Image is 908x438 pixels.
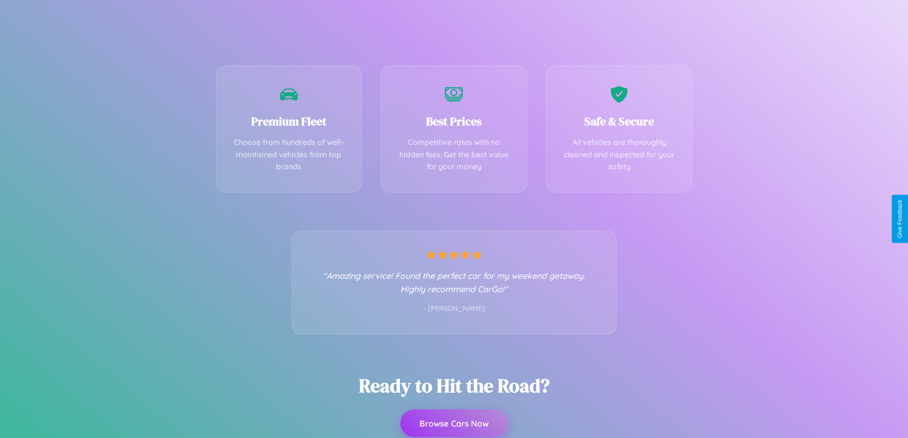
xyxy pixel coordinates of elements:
p: All vehicles are thoroughly cleaned and inspected for your safety [561,136,678,173]
p: - [PERSON_NAME] [311,303,597,315]
p: Competitive rates with no hidden fees. Get the best value for your money [396,136,512,173]
div: Give Feedback [897,200,903,238]
h3: Safe & Secure [561,113,678,129]
button: Browse Cars Now [400,409,508,437]
h2: Ready to Hit the Road? [359,373,550,398]
p: Choose from hundreds of well-maintained vehicles from top brands [231,136,347,173]
h3: Premium Fleet [231,113,347,129]
p: "Amazing service! Found the perfect car for my weekend getaway. Highly recommend CarGo!" [311,269,597,295]
h3: Best Prices [396,113,512,129]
